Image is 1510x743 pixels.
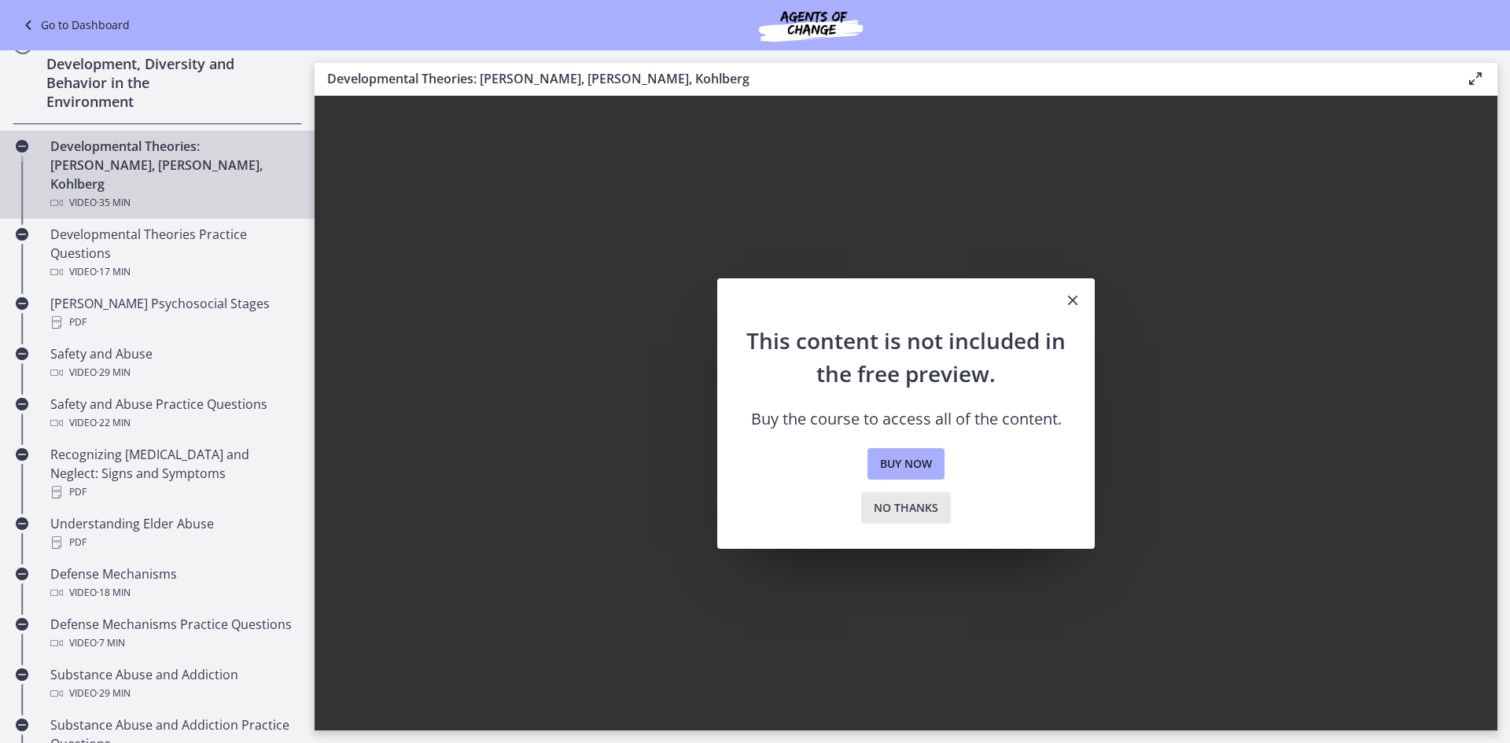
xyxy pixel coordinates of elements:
[97,193,131,212] span: · 35 min
[50,533,296,552] div: PDF
[97,583,131,602] span: · 18 min
[46,35,238,111] h2: Unit 1: Human Development, Diversity and Behavior in the Environment
[50,225,296,281] div: Developmental Theories Practice Questions
[861,492,951,524] button: No thanks
[327,69,1441,88] h3: Developmental Theories: [PERSON_NAME], [PERSON_NAME], Kohlberg
[50,565,296,602] div: Defense Mechanisms
[716,6,905,44] img: Agents of Change
[97,684,131,703] span: · 29 min
[50,344,296,382] div: Safety and Abuse
[50,395,296,432] div: Safety and Abuse Practice Questions
[97,263,131,281] span: · 17 min
[50,294,296,332] div: [PERSON_NAME] Psychosocial Stages
[880,454,932,473] span: Buy now
[742,409,1070,429] p: Buy the course to access all of the content.
[50,615,296,653] div: Defense Mechanisms Practice Questions
[50,414,296,432] div: Video
[1051,278,1095,324] button: Close
[97,363,131,382] span: · 29 min
[97,634,125,653] span: · 7 min
[874,498,938,517] span: No thanks
[50,634,296,653] div: Video
[50,684,296,703] div: Video
[50,483,296,502] div: PDF
[50,137,296,212] div: Developmental Theories: [PERSON_NAME], [PERSON_NAME], Kohlberg
[742,324,1070,390] h2: This content is not included in the free preview.
[50,514,296,552] div: Understanding Elder Abuse
[50,193,296,212] div: Video
[867,448,945,480] a: Buy now
[50,665,296,703] div: Substance Abuse and Addiction
[50,363,296,382] div: Video
[50,313,296,332] div: PDF
[97,414,131,432] span: · 22 min
[50,445,296,502] div: Recognizing [MEDICAL_DATA] and Neglect: Signs and Symptoms
[50,263,296,281] div: Video
[19,16,130,35] a: Go to Dashboard
[50,583,296,602] div: Video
